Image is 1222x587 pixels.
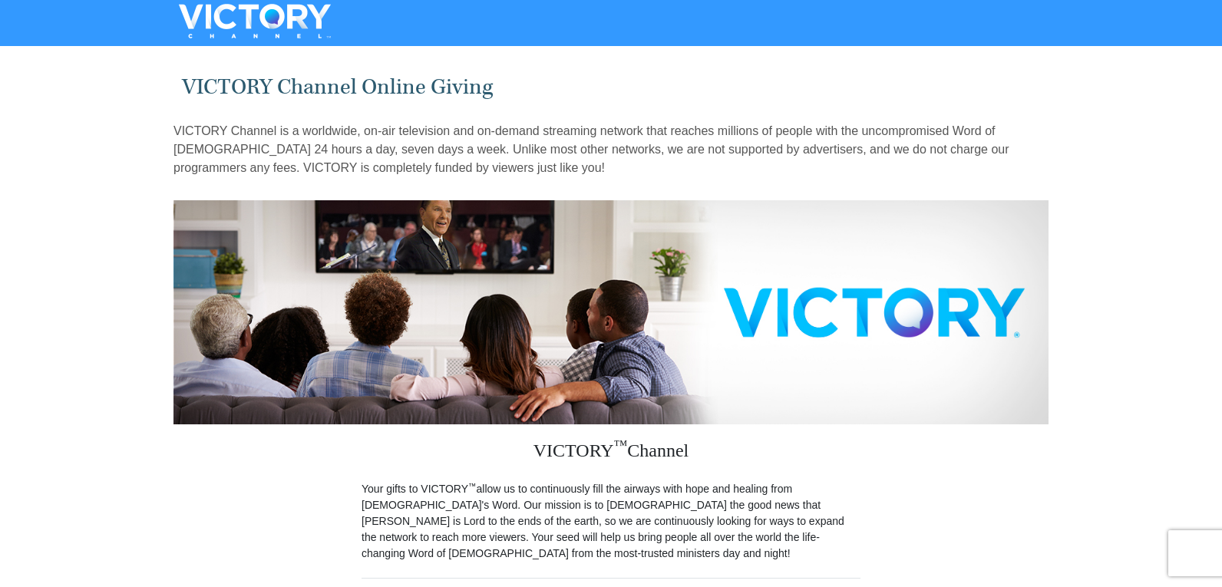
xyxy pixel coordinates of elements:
[468,481,477,490] sup: ™
[173,122,1049,177] p: VICTORY Channel is a worldwide, on-air television and on-demand streaming network that reaches mi...
[614,437,628,453] sup: ™
[362,424,860,481] h3: VICTORY Channel
[362,481,860,562] p: Your gifts to VICTORY allow us to continuously fill the airways with hope and healing from [DEMOG...
[159,4,351,38] img: VICTORYTHON - VICTORY Channel
[182,74,1041,100] h1: VICTORY Channel Online Giving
